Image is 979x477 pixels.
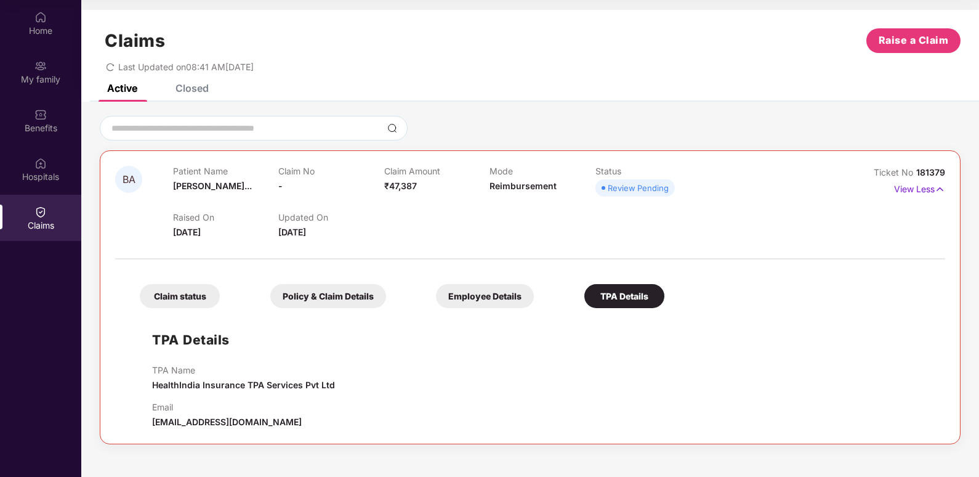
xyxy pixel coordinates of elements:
span: redo [106,62,115,72]
span: [PERSON_NAME]... [173,181,252,191]
span: 181379 [916,167,945,177]
span: [DATE] [173,227,201,237]
img: svg+xml;base64,PHN2ZyBpZD0iQ2xhaW0iIHhtbG5zPSJodHRwOi8vd3d3LnczLm9yZy8yMDAwL3N2ZyIgd2lkdGg9IjIwIi... [34,206,47,218]
p: Raised On [173,212,279,222]
p: Claim Amount [384,166,490,176]
span: - [278,181,283,191]
p: View Less [894,179,945,196]
p: Status [595,166,701,176]
div: Employee Details [436,284,534,308]
img: svg+xml;base64,PHN2ZyB3aWR0aD0iMjAiIGhlaWdodD0iMjAiIHZpZXdCb3g9IjAgMCAyMCAyMCIgZmlsbD0ibm9uZSIgeG... [34,60,47,72]
button: Raise a Claim [866,28,961,53]
span: Ticket No [874,167,916,177]
span: HealthIndia Insurance TPA Services Pvt Ltd [152,380,335,390]
img: svg+xml;base64,PHN2ZyBpZD0iSG9zcGl0YWxzIiB4bWxucz0iaHR0cDovL3d3dy53My5vcmcvMjAwMC9zdmciIHdpZHRoPS... [34,157,47,169]
p: TPA Name [152,365,335,375]
div: Policy & Claim Details [270,284,386,308]
span: Last Updated on 08:41 AM[DATE] [118,62,254,72]
img: svg+xml;base64,PHN2ZyBpZD0iU2VhcmNoLTMyeDMyIiB4bWxucz0iaHR0cDovL3d3dy53My5vcmcvMjAwMC9zdmciIHdpZH... [387,123,397,133]
h1: Claims [105,30,165,51]
img: svg+xml;base64,PHN2ZyBpZD0iQmVuZWZpdHMiIHhtbG5zPSJodHRwOi8vd3d3LnczLm9yZy8yMDAwL3N2ZyIgd2lkdGg9Ij... [34,108,47,121]
p: Patient Name [173,166,279,176]
span: BA [123,174,135,185]
p: Mode [489,166,595,176]
div: Review Pending [608,182,669,194]
span: [EMAIL_ADDRESS][DOMAIN_NAME] [152,417,302,427]
div: TPA Details [584,284,664,308]
span: Reimbursement [489,181,557,191]
p: Email [152,402,302,412]
div: Closed [175,82,209,94]
span: [DATE] [278,227,306,237]
div: Claim status [140,284,220,308]
p: Claim No [278,166,384,176]
div: Active [107,82,137,94]
p: Updated On [278,212,384,222]
span: Raise a Claim [879,33,949,48]
img: svg+xml;base64,PHN2ZyBpZD0iSG9tZSIgeG1sbnM9Imh0dHA6Ly93d3cudzMub3JnLzIwMDAvc3ZnIiB3aWR0aD0iMjAiIG... [34,11,47,23]
h1: TPA Details [152,330,230,350]
img: svg+xml;base64,PHN2ZyB4bWxucz0iaHR0cDovL3d3dy53My5vcmcvMjAwMC9zdmciIHdpZHRoPSIxNyIgaGVpZ2h0PSIxNy... [935,182,945,196]
span: ₹47,387 [384,181,417,191]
